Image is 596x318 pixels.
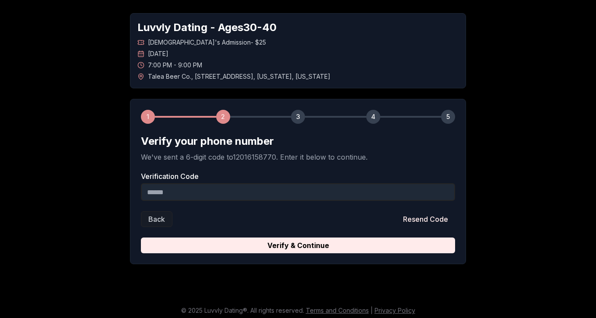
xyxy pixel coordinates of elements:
span: Talea Beer Co. , [STREET_ADDRESS] , [US_STATE] , [US_STATE] [148,72,330,81]
p: We've sent a 6-digit code to 12016158770 . Enter it below to continue. [141,152,455,162]
label: Verification Code [141,173,455,180]
a: Privacy Policy [375,307,415,314]
h1: Luvvly Dating - Ages 30 - 40 [137,21,459,35]
button: Verify & Continue [141,238,455,253]
a: Terms and Conditions [306,307,369,314]
div: 1 [141,110,155,124]
span: | [371,307,373,314]
span: 7:00 PM - 9:00 PM [148,61,202,70]
div: 3 [291,110,305,124]
span: [DEMOGRAPHIC_DATA]'s Admission - $25 [148,38,266,47]
button: Back [141,211,172,227]
button: Resend Code [396,211,455,227]
h2: Verify your phone number [141,134,455,148]
div: 5 [441,110,455,124]
div: 4 [366,110,380,124]
span: [DATE] [148,49,168,58]
div: 2 [216,110,230,124]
